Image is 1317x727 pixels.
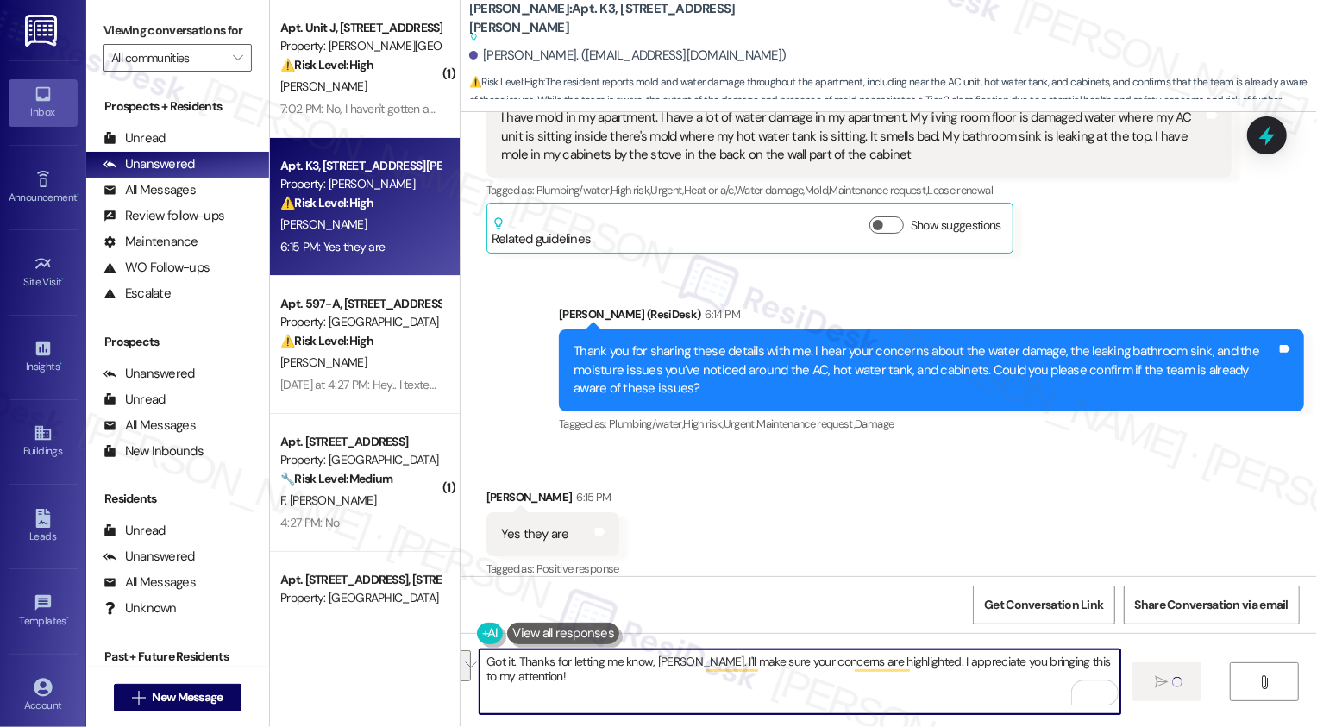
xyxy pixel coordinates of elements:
[9,418,78,465] a: Buildings
[559,411,1304,436] div: Tagged as:
[973,586,1114,624] button: Get Conversation Link
[756,417,855,431] span: Maintenance request ,
[9,334,78,380] a: Insights •
[103,17,252,44] label: Viewing conversations for
[280,471,392,486] strong: 🔧 Risk Level: Medium
[280,239,385,254] div: 6:15 PM: Yes they are
[111,44,224,72] input: All communities
[735,183,805,197] span: Water damage ,
[280,571,440,589] div: Apt. [STREET_ADDRESS], [STREET_ADDRESS]
[911,216,1001,235] label: Show suggestions
[103,129,166,147] div: Unread
[152,688,223,706] span: New Message
[103,522,166,540] div: Unread
[480,649,1120,714] textarea: To enrich screen reader interactions, please activate Accessibility in Grammarly extension settings
[9,79,78,126] a: Inbox
[66,612,69,624] span: •
[280,492,376,508] span: F. [PERSON_NAME]
[280,216,367,232] span: [PERSON_NAME]
[280,433,440,451] div: Apt. [STREET_ADDRESS]
[574,342,1276,398] div: Thank you for sharing these details with me. I hear your concerns about the water damage, the lea...
[280,377,1183,392] div: [DATE] at 4:27 PM: Hey.. I texted the office but haven't heard anything. But no nothing unusual h...
[9,673,78,719] a: Account
[469,75,543,89] strong: ⚠️ Risk Level: High
[25,15,60,47] img: ResiDesk Logo
[855,417,894,431] span: Damage
[103,548,195,566] div: Unanswered
[280,195,373,210] strong: ⚠️ Risk Level: High
[469,47,787,65] div: [PERSON_NAME]. ([EMAIL_ADDRESS][DOMAIN_NAME])
[486,178,1232,203] div: Tagged as:
[1155,675,1168,689] i: 
[536,183,611,197] span: Plumbing/water ,
[501,525,569,543] div: Yes they are
[280,78,367,94] span: [PERSON_NAME]
[103,233,198,251] div: Maintenance
[60,358,62,370] span: •
[114,684,241,711] button: New Message
[103,599,177,617] div: Unknown
[572,488,611,506] div: 6:15 PM
[280,313,440,331] div: Property: [GEOGRAPHIC_DATA]
[86,490,269,508] div: Residents
[62,273,65,285] span: •
[77,189,79,201] span: •
[103,573,196,592] div: All Messages
[280,451,440,469] div: Property: [GEOGRAPHIC_DATA]
[132,691,145,705] i: 
[609,417,683,431] span: Plumbing/water ,
[280,57,373,72] strong: ⚠️ Risk Level: High
[233,51,242,65] i: 
[9,249,78,296] a: Site Visit •
[1124,586,1300,624] button: Share Conversation via email
[280,333,373,348] strong: ⚠️ Risk Level: High
[280,19,440,37] div: Apt. Unit J, [STREET_ADDRESS][PERSON_NAME]
[280,589,440,607] div: Property: [GEOGRAPHIC_DATA]
[103,365,195,383] div: Unanswered
[86,648,269,666] div: Past + Future Residents
[103,155,195,173] div: Unanswered
[486,488,619,512] div: [PERSON_NAME]
[103,442,204,461] div: New Inbounds
[611,183,651,197] span: High risk ,
[280,295,440,313] div: Apt. 597-A, [STREET_ADDRESS]
[1135,596,1289,614] span: Share Conversation via email
[280,157,440,175] div: Apt. K3, [STREET_ADDRESS][PERSON_NAME]
[103,207,224,225] div: Review follow-ups
[651,183,684,197] span: Urgent ,
[701,305,740,323] div: 6:14 PM
[9,588,78,635] a: Templates •
[830,183,928,197] span: Maintenance request ,
[280,515,339,530] div: 4:27 PM: No
[928,183,994,197] span: Lease renewal
[984,596,1103,614] span: Get Conversation Link
[103,181,196,199] div: All Messages
[103,285,171,303] div: Escalate
[86,333,269,351] div: Prospects
[684,183,735,197] span: Heat or a/c ,
[469,73,1317,128] span: : The resident reports mold and water damage throughout the apartment, including near the AC unit...
[683,417,724,431] span: High risk ,
[280,175,440,193] div: Property: [PERSON_NAME]
[103,259,210,277] div: WO Follow-ups
[724,417,756,431] span: Urgent ,
[536,561,619,576] span: Positive response
[103,391,166,409] div: Unread
[559,305,1304,329] div: [PERSON_NAME] (ResiDesk)
[103,417,196,435] div: All Messages
[805,183,830,197] span: Mold ,
[86,97,269,116] div: Prospects + Residents
[9,504,78,550] a: Leads
[280,37,440,55] div: Property: [PERSON_NAME][GEOGRAPHIC_DATA] Homes
[492,216,592,248] div: Related guidelines
[280,354,367,370] span: [PERSON_NAME]
[1257,675,1270,689] i: 
[486,556,619,581] div: Tagged as:
[501,109,1204,164] div: I have mold in my apartment. I have a lot of water damage in my apartment. My living room floor i...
